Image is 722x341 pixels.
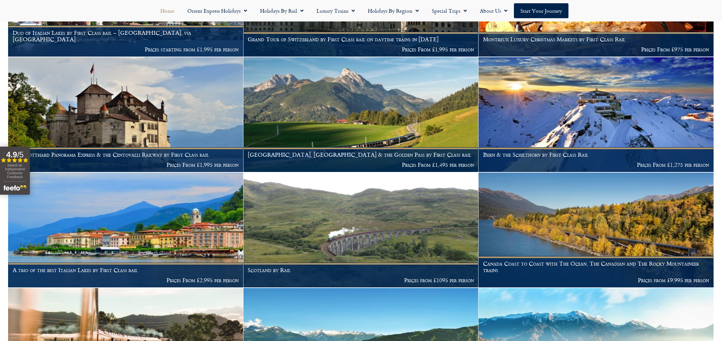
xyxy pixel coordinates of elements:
h1: Duo of Italian Lakes by First Class rail – [GEOGRAPHIC_DATA], via [GEOGRAPHIC_DATA] [13,30,239,42]
a: About Us [473,3,514,18]
a: Holidays by Rail [254,3,310,18]
p: Prices starting from £1,995 per person [13,46,239,53]
a: Luxury Trains [310,3,361,18]
a: [GEOGRAPHIC_DATA], [GEOGRAPHIC_DATA] & the Golden Pass by First Class rail Prices From £1,495 per... [243,57,479,172]
a: Scotland by Rail Prices from £1095 per person [243,173,479,288]
p: Prices From £1,495 per person [248,162,474,168]
nav: Menu [3,3,719,18]
a: A trio of the best Italian Lakes by First Class rail Prices From £2,995 per person [8,173,243,288]
p: Prices from £9,995 per person [483,277,709,283]
img: Chateau de Chillon Montreux [8,57,243,172]
a: Canada Coast to Coast with The Ocean, The Canadian and The Rocky Mountaineer trains Prices from £... [479,173,714,288]
h1: Montreux Luxury Christmas Markets by First Class Rail [483,36,709,43]
p: Prices from £1095 per person [248,277,474,283]
a: Start your Journey [514,3,568,18]
p: Prices From £1,995 per person [248,46,474,53]
p: Prices From £2,995 per person [13,277,239,283]
h1: Bern & the Schilthorn by First Class Rail [483,151,709,158]
p: Prices From £1,275 per person [483,162,709,168]
a: Orient Express Holidays [181,3,254,18]
h1: Grand Tour of Switzerland by First Class rail on daytime trains in [DATE] [248,36,474,43]
a: Bern & the Schilthorn by First Class Rail Prices From £1,275 per person [479,57,714,172]
p: Prices From £975 per person [483,46,709,53]
h1: A trio of the best Italian Lakes by First Class rail [13,267,239,273]
h1: [GEOGRAPHIC_DATA], [GEOGRAPHIC_DATA] & the Golden Pass by First Class rail [248,151,474,158]
h1: Scotland by Rail [248,267,474,273]
a: The Gotthard Panorama Express & the Centovalli Railway by First Class rail Prices From £1,995 per... [8,57,243,172]
a: Holidays by Region [361,3,425,18]
h1: The Gotthard Panorama Express & the Centovalli Railway by First Class rail [13,151,239,158]
h1: Canada Coast to Coast with The Ocean, The Canadian and The Rocky Mountaineer trains [483,260,709,273]
p: Prices From £1,995 per person [13,162,239,168]
a: Special Trips [425,3,473,18]
a: Home [154,3,181,18]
